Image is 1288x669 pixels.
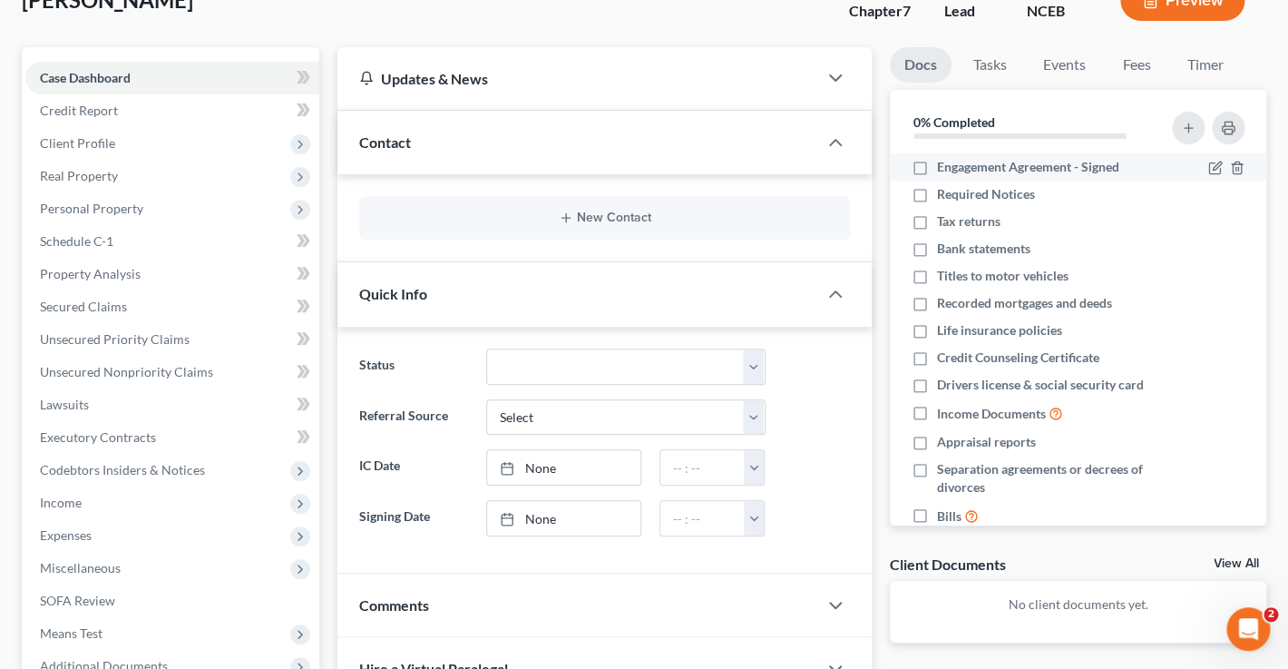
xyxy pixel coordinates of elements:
span: Credit Counseling Certificate [937,349,1099,367]
span: Income Documents [937,405,1046,423]
span: Titles to motor vehicles [937,267,1068,285]
a: Tasks [959,47,1021,83]
span: 7 [902,2,910,19]
a: SOFA Review [25,585,319,617]
span: Income [40,495,82,510]
input: -- : -- [660,450,745,485]
a: Events [1029,47,1100,83]
span: Life insurance policies [937,321,1062,339]
input: -- : -- [660,501,745,536]
span: 2 [1264,607,1278,622]
span: Means Test [40,625,102,641]
span: Recorded mortgages and deeds [937,294,1112,312]
span: Quick Info [359,285,427,302]
span: Comments [359,596,429,614]
span: Appraisal reports [937,433,1036,451]
div: Client Documents [890,555,1006,574]
span: Executory Contracts [40,429,156,445]
a: None [487,501,640,536]
span: Drivers license & social security card [937,376,1144,394]
a: Timer [1173,47,1238,83]
a: Docs [890,47,951,83]
a: Credit Report [25,94,319,127]
span: Tax returns [937,212,1000,231]
a: Fees [1107,47,1166,83]
label: Referral Source [350,399,477,436]
span: Schedule C-1 [40,233,113,249]
label: Status [350,349,477,385]
strong: 0% Completed [913,114,995,130]
div: Updates & News [359,69,795,88]
a: Unsecured Priority Claims [25,323,319,356]
span: Contact [359,133,411,151]
span: Property Analysis [40,266,141,281]
span: Unsecured Priority Claims [40,331,190,347]
span: Case Dashboard [40,70,131,85]
span: Personal Property [40,201,143,216]
p: No client documents yet. [904,595,1252,614]
a: Executory Contracts [25,421,319,454]
label: IC Date [350,449,477,486]
a: Lawsuits [25,389,319,421]
span: Separation agreements or decrees of divorces [937,460,1156,497]
span: Real Property [40,168,118,183]
label: Signing Date [350,500,477,536]
span: Bills [937,507,961,526]
a: Case Dashboard [25,62,319,94]
span: Unsecured Nonpriority Claims [40,364,213,379]
a: Unsecured Nonpriority Claims [25,356,319,389]
span: Bank statements [937,240,1030,258]
span: Client Profile [40,135,115,151]
div: NCEB [1026,1,1091,22]
div: Chapter [848,1,914,22]
span: Codebtors Insiders & Notices [40,462,205,477]
span: Lawsuits [40,397,89,412]
span: Miscellaneous [40,560,121,576]
a: Secured Claims [25,290,319,323]
div: Lead [943,1,997,22]
span: Secured Claims [40,299,127,314]
span: Credit Report [40,103,118,118]
span: Required Notices [937,185,1035,203]
a: None [487,450,640,485]
a: Schedule C-1 [25,225,319,258]
iframe: Intercom live chat [1226,607,1270,651]
a: View All [1214,557,1259,570]
span: SOFA Review [40,593,115,608]
a: Property Analysis [25,258,319,290]
span: Expenses [40,527,92,543]
span: Engagement Agreement - Signed [937,158,1119,176]
button: New Contact [374,211,835,225]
